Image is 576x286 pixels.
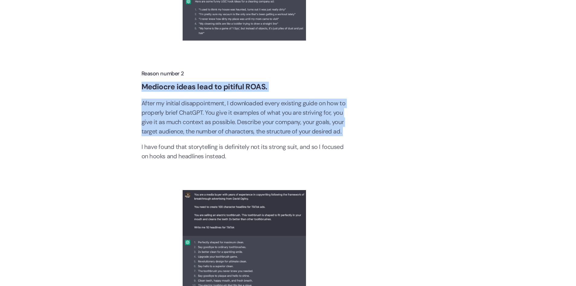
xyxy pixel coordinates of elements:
[142,99,347,136] p: After my initial disappointment, I downloaded every existing guide on how to properly brief ChatG...
[142,142,347,161] p: I have found that storytelling is definitely not its strong suit, and so I focused on hooks and h...
[142,167,347,176] p: ‍
[142,54,347,64] p: ‍
[142,82,267,92] strong: Mediocre ideas lead to pitiful ROAS.
[142,70,347,78] h4: Reason number 2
